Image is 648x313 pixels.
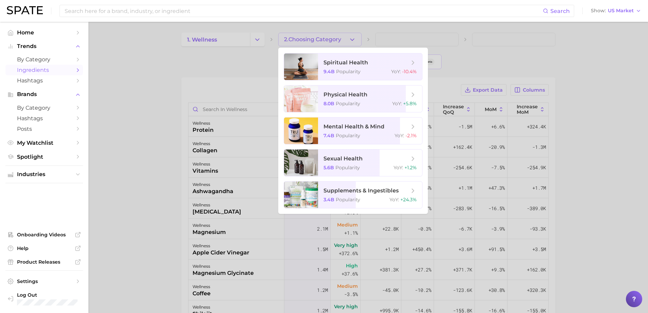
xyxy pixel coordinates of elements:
span: 8.0b [323,100,334,107]
a: Product Releases [5,257,83,267]
span: 3.4b [323,197,334,203]
span: +24.3% [400,197,417,203]
span: -10.4% [402,68,417,75]
span: physical health [323,91,367,98]
span: Search [550,8,570,14]
span: by Category [17,105,71,111]
span: 7.4b [323,132,334,139]
span: Ingredients [17,67,71,73]
span: Home [17,29,71,36]
input: Search here for a brand, industry, or ingredient [64,5,543,17]
a: My Watchlist [5,138,83,148]
a: Home [5,27,83,38]
span: Popularity [336,100,360,107]
span: +1.2% [404,165,417,171]
button: Industries [5,169,83,179]
a: Hashtags [5,113,83,124]
span: Onboarding Videos [17,232,71,238]
span: Spotlight [17,154,71,160]
span: Product Releases [17,259,71,265]
span: YoY : [392,100,402,107]
span: Trends [17,43,71,49]
span: YoY : [394,165,403,171]
span: Help [17,245,71,251]
span: 5.6b [323,165,334,171]
span: Hashtags [17,115,71,122]
span: My Watchlist [17,140,71,146]
button: Trends [5,41,83,51]
a: Onboarding Videos [5,230,83,240]
a: Spotlight [5,152,83,162]
span: Popularity [336,68,361,75]
a: Log out. Currently logged in with e-mail clee@jamiesonlabs.com. [5,290,83,308]
span: sexual health [323,155,363,162]
span: Popularity [335,165,360,171]
span: supplements & ingestibles [323,187,399,194]
span: Show [591,9,606,13]
span: YoY : [395,132,404,139]
span: by Category [17,56,71,63]
a: by Category [5,103,83,113]
a: Posts [5,124,83,134]
span: Industries [17,171,71,177]
img: SPATE [7,6,43,14]
a: Hashtags [5,75,83,86]
a: Settings [5,276,83,286]
span: -2.1% [405,132,417,139]
span: US Market [608,9,634,13]
button: ShowUS Market [589,6,643,15]
span: YoY : [389,197,399,203]
span: +5.8% [403,100,417,107]
span: YoY : [391,68,401,75]
span: 9.4b [323,68,335,75]
a: Help [5,243,83,253]
span: Hashtags [17,77,71,84]
button: Brands [5,89,83,99]
span: mental health & mind [323,123,384,130]
span: spiritual health [323,59,368,66]
span: Popularity [336,197,360,203]
a: by Category [5,54,83,65]
span: Popularity [336,132,360,139]
span: Brands [17,91,71,97]
a: Ingredients [5,65,83,75]
ul: 2.Choosing Category [278,48,428,214]
span: Settings [17,278,71,284]
span: Log Out [17,292,78,298]
span: Posts [17,126,71,132]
